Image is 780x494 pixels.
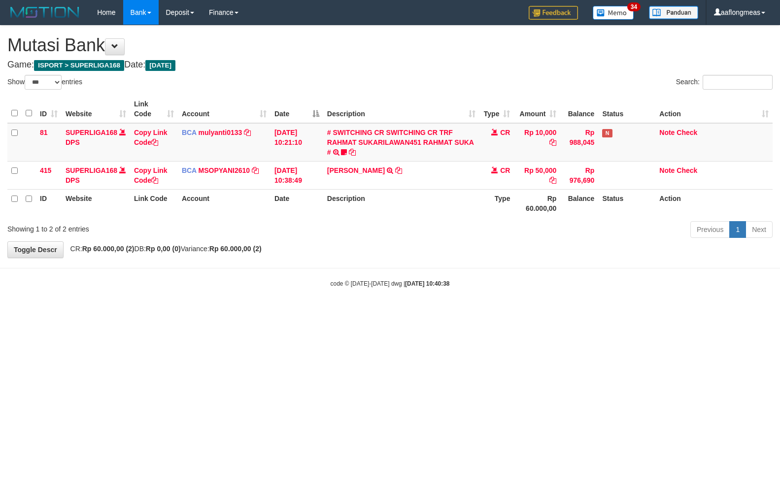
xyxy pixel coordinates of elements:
td: Rp 10,000 [514,123,560,162]
a: Toggle Descr [7,241,64,258]
a: Check [677,166,697,174]
strong: Rp 0,00 (0) [146,245,181,253]
th: Website: activate to sort column ascending [62,95,130,123]
th: Date: activate to sort column descending [271,95,323,123]
a: MSOPYANI2610 [199,166,250,174]
a: Copy Rp 50,000 to clipboard [549,176,556,184]
th: Rp 60.000,00 [514,189,560,217]
img: panduan.png [649,6,698,19]
span: CR [500,166,510,174]
td: [DATE] 10:21:10 [271,123,323,162]
th: Balance [560,95,598,123]
span: 415 [40,166,51,174]
th: Account: activate to sort column ascending [178,95,271,123]
strong: Rp 60.000,00 (2) [82,245,135,253]
td: Rp 988,045 [560,123,598,162]
small: code © [DATE]-[DATE] dwg | [331,280,450,287]
a: Copy # SWITCHING CR SWITCHING CR TRF RAHMAT SUKARILAWAN451 RAHMAT SUKA # to clipboard [349,148,356,156]
img: MOTION_logo.png [7,5,82,20]
a: Copy mulyanti0133 to clipboard [244,129,251,136]
a: Previous [690,221,730,238]
span: Has Note [602,129,612,137]
th: ID [36,189,62,217]
a: SUPERLIGA168 [66,166,117,174]
input: Search: [703,75,773,90]
div: Showing 1 to 2 of 2 entries [7,220,318,234]
a: [PERSON_NAME] [327,166,385,174]
th: Amount: activate to sort column ascending [514,95,560,123]
span: CR [500,129,510,136]
span: 34 [627,2,641,11]
a: Note [659,166,675,174]
span: BCA [182,166,197,174]
th: Action [655,189,773,217]
th: Action: activate to sort column ascending [655,95,773,123]
td: DPS [62,123,130,162]
h1: Mutasi Bank [7,35,773,55]
td: Rp 976,690 [560,161,598,189]
img: Feedback.jpg [529,6,578,20]
a: Next [746,221,773,238]
th: Balance [560,189,598,217]
a: # SWITCHING CR SWITCHING CR TRF RAHMAT SUKARILAWAN451 RAHMAT SUKA # [327,129,474,156]
th: Description [323,189,480,217]
a: 1 [729,221,746,238]
th: Type [479,189,514,217]
label: Show entries [7,75,82,90]
th: Website [62,189,130,217]
td: Rp 50,000 [514,161,560,189]
th: Status [598,95,655,123]
span: [DATE] [145,60,175,71]
img: Button%20Memo.svg [593,6,634,20]
a: SUPERLIGA168 [66,129,117,136]
span: ISPORT > SUPERLIGA168 [34,60,124,71]
strong: Rp 60.000,00 (2) [209,245,262,253]
th: Link Code: activate to sort column ascending [130,95,178,123]
span: CR: DB: Variance: [66,245,262,253]
label: Search: [676,75,773,90]
span: 81 [40,129,48,136]
a: Check [677,129,697,136]
th: Type: activate to sort column ascending [479,95,514,123]
th: ID: activate to sort column ascending [36,95,62,123]
strong: [DATE] 10:40:38 [405,280,449,287]
td: DPS [62,161,130,189]
a: Copy Link Code [134,129,168,146]
a: mulyanti0133 [199,129,242,136]
a: Note [659,129,675,136]
th: Link Code [130,189,178,217]
a: Copy USMAN JAELANI to clipboard [395,166,402,174]
span: BCA [182,129,197,136]
a: Copy MSOPYANI2610 to clipboard [252,166,259,174]
a: Copy Rp 10,000 to clipboard [549,138,556,146]
td: [DATE] 10:38:49 [271,161,323,189]
th: Description: activate to sort column ascending [323,95,480,123]
select: Showentries [25,75,62,90]
a: Copy Link Code [134,166,168,184]
th: Account [178,189,271,217]
th: Date [271,189,323,217]
th: Status [598,189,655,217]
h4: Game: Date: [7,60,773,70]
